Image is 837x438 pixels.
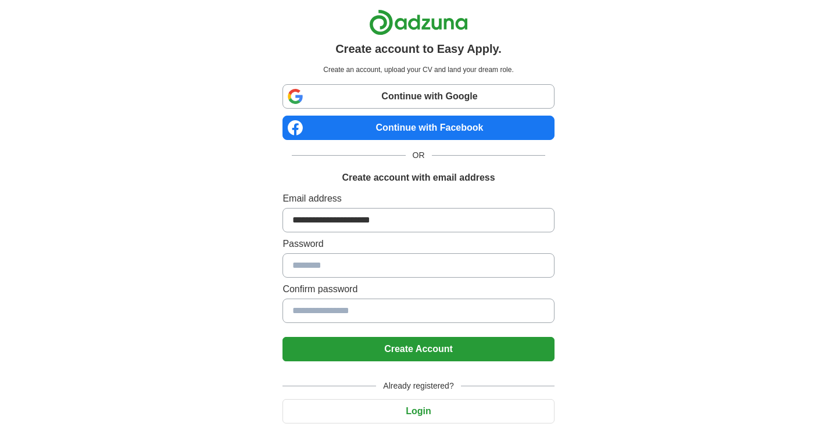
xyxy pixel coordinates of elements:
[282,399,554,423] button: Login
[406,149,432,161] span: OR
[285,64,552,75] p: Create an account, upload your CV and land your dream role.
[369,9,468,35] img: Adzuna logo
[282,282,554,296] label: Confirm password
[376,380,460,392] span: Already registered?
[282,406,554,416] a: Login
[282,116,554,140] a: Continue with Facebook
[282,192,554,206] label: Email address
[342,171,495,185] h1: Create account with email address
[282,237,554,251] label: Password
[282,84,554,109] a: Continue with Google
[282,337,554,361] button: Create Account
[335,40,502,58] h1: Create account to Easy Apply.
